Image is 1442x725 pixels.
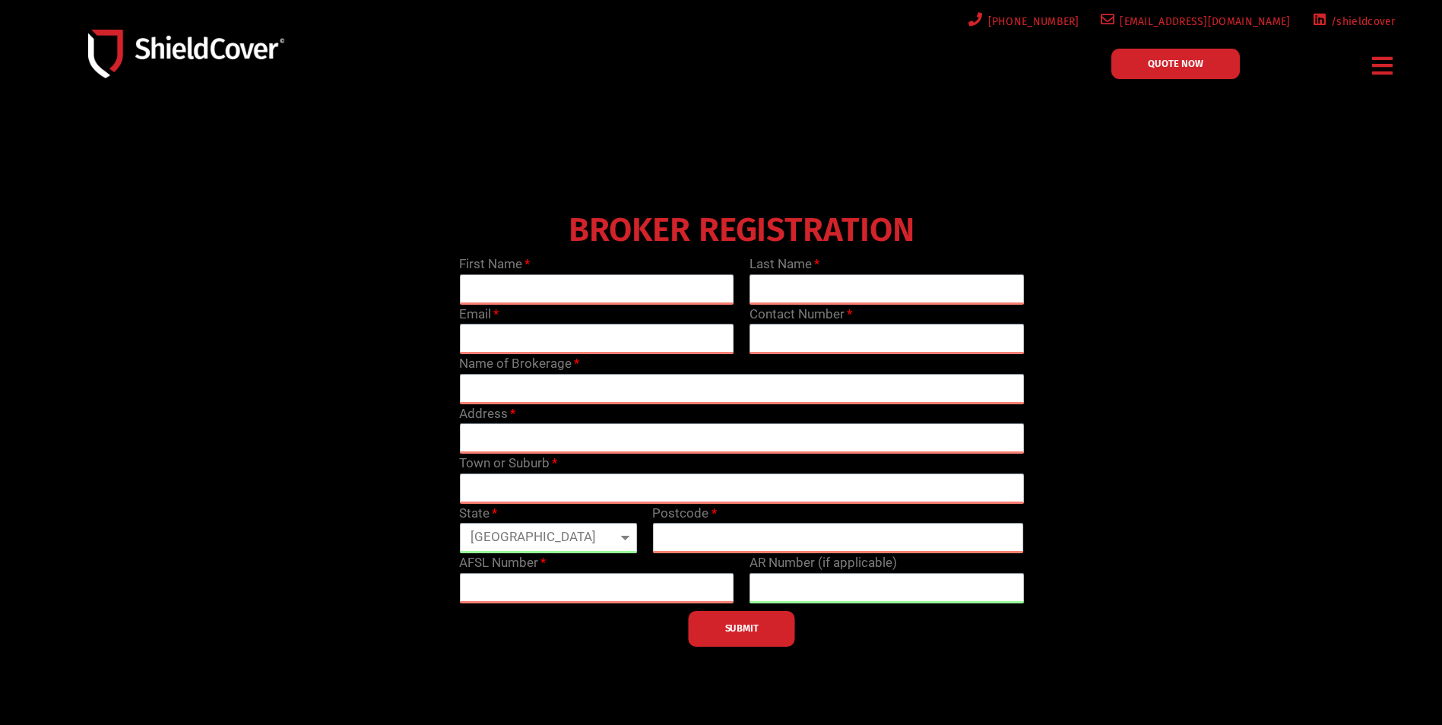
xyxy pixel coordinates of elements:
[1309,12,1396,31] a: /shieldcover
[459,404,515,424] label: Address
[1148,59,1203,68] span: QUOTE NOW
[1111,49,1240,79] a: QUOTE NOW
[1326,12,1396,31] span: /shieldcover
[88,30,284,78] img: Shield-Cover-Underwriting-Australia-logo-full
[459,305,499,325] label: Email
[459,255,530,274] label: First Name
[983,12,1079,31] span: [PHONE_NUMBER]
[725,627,759,630] span: SUBMIT
[1098,12,1291,31] a: [EMAIL_ADDRESS][DOMAIN_NAME]
[689,611,795,647] button: SUBMIT
[452,221,1032,239] h4: BROKER REGISTRATION
[1367,48,1399,84] div: Menu Toggle
[1114,12,1290,31] span: [EMAIL_ADDRESS][DOMAIN_NAME]
[965,12,1079,31] a: [PHONE_NUMBER]
[459,454,557,473] label: Town or Suburb
[750,305,852,325] label: Contact Number
[459,354,579,374] label: Name of Brokerage
[750,255,819,274] label: Last Name
[459,504,497,524] label: State
[459,553,546,573] label: AFSL Number
[652,504,716,524] label: Postcode
[750,553,897,573] label: AR Number (if applicable)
